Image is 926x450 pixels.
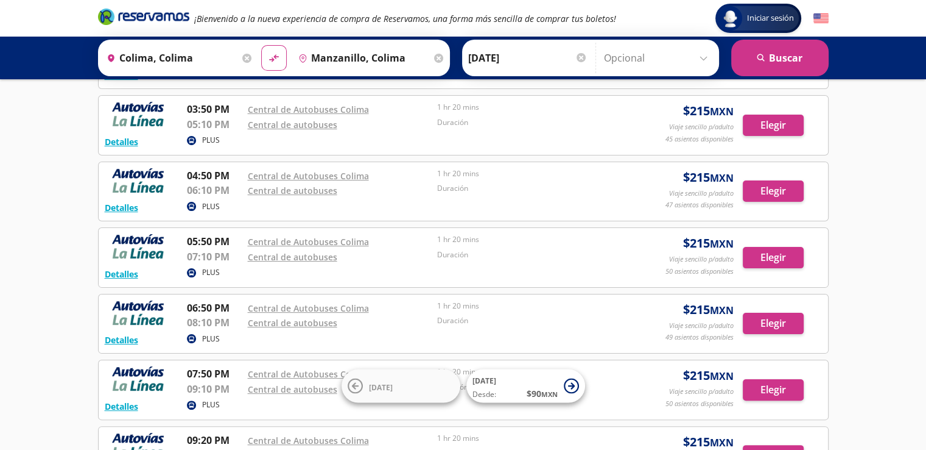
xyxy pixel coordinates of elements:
[187,183,242,198] p: 06:10 PM
[98,7,189,29] a: Brand Logo
[683,301,734,319] span: $ 215
[683,102,734,120] span: $ 215
[293,43,431,73] input: Buscar Destino
[665,399,734,409] p: 50 asientos disponibles
[669,254,734,265] p: Viaje sencillo p/adulto
[105,201,138,214] button: Detalles
[187,366,242,381] p: 07:50 PM
[202,399,220,410] p: PLUS
[187,382,242,396] p: 09:10 PM
[710,436,734,449] small: MXN
[98,7,189,26] i: Brand Logo
[669,321,734,331] p: Viaje sencillo p/adulto
[468,43,588,73] input: Elegir Fecha
[105,334,138,346] button: Detalles
[248,185,337,196] a: Central de autobuses
[527,387,558,400] span: $ 90
[248,119,337,130] a: Central de autobuses
[731,40,829,76] button: Buscar
[202,334,220,345] p: PLUS
[202,201,220,212] p: PLUS
[194,13,616,24] em: ¡Bienvenido a la nueva experiencia de compra de Reservamos, una forma más sencilla de comprar tus...
[683,168,734,187] span: $ 215
[248,302,369,314] a: Central de Autobuses Colima
[187,117,242,132] p: 05:10 PM
[105,135,138,148] button: Detalles
[187,249,242,264] p: 07:10 PM
[437,183,621,194] p: Duración
[710,304,734,317] small: MXN
[743,247,804,268] button: Elegir
[743,180,804,202] button: Elegir
[202,267,220,278] p: PLUS
[472,389,496,400] span: Desde:
[437,117,621,128] p: Duración
[342,370,460,403] button: [DATE]
[187,433,242,448] p: 09:20 PM
[813,11,829,26] button: English
[472,376,496,386] span: [DATE]
[669,188,734,199] p: Viaje sencillo p/adulto
[743,313,804,334] button: Elegir
[437,301,621,312] p: 1 hr 20 mins
[187,102,242,116] p: 03:50 PM
[187,234,242,249] p: 05:50 PM
[187,315,242,330] p: 08:10 PM
[105,366,172,391] img: RESERVAMOS
[437,433,621,444] p: 1 hr 20 mins
[710,171,734,185] small: MXN
[665,200,734,210] p: 47 asientos disponibles
[710,370,734,383] small: MXN
[369,382,393,392] span: [DATE]
[105,268,138,280] button: Detalles
[742,12,799,24] span: Iniciar sesión
[665,332,734,343] p: 49 asientos disponibles
[248,104,369,115] a: Central de Autobuses Colima
[466,370,585,403] button: [DATE]Desde:$90MXN
[669,122,734,132] p: Viaje sencillo p/adulto
[437,249,621,260] p: Duración
[743,115,804,136] button: Elegir
[202,135,220,146] p: PLUS
[187,301,242,315] p: 06:50 PM
[437,102,621,113] p: 1 hr 20 mins
[437,366,621,377] p: 1 hr 20 mins
[665,134,734,145] p: 45 asientos disponibles
[248,251,337,263] a: Central de autobuses
[102,43,239,73] input: Buscar Origen
[710,237,734,251] small: MXN
[683,234,734,252] span: $ 215
[248,236,369,248] a: Central de Autobuses Colima
[105,301,172,325] img: RESERVAMOS
[604,43,713,73] input: Opcional
[437,168,621,179] p: 1 hr 20 mins
[541,390,558,399] small: MXN
[105,168,172,193] img: RESERVAMOS
[669,387,734,397] p: Viaje sencillo p/adulto
[248,317,337,329] a: Central de autobuses
[105,102,172,126] img: RESERVAMOS
[437,234,621,245] p: 1 hr 20 mins
[683,366,734,385] span: $ 215
[248,368,369,380] a: Central de Autobuses Colima
[248,170,369,182] a: Central de Autobuses Colima
[105,234,172,259] img: RESERVAMOS
[437,315,621,326] p: Duración
[710,105,734,118] small: MXN
[248,384,337,395] a: Central de autobuses
[105,400,138,413] button: Detalles
[248,435,369,446] a: Central de Autobuses Colima
[665,266,734,277] p: 50 asientos disponibles
[187,168,242,183] p: 04:50 PM
[743,379,804,401] button: Elegir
